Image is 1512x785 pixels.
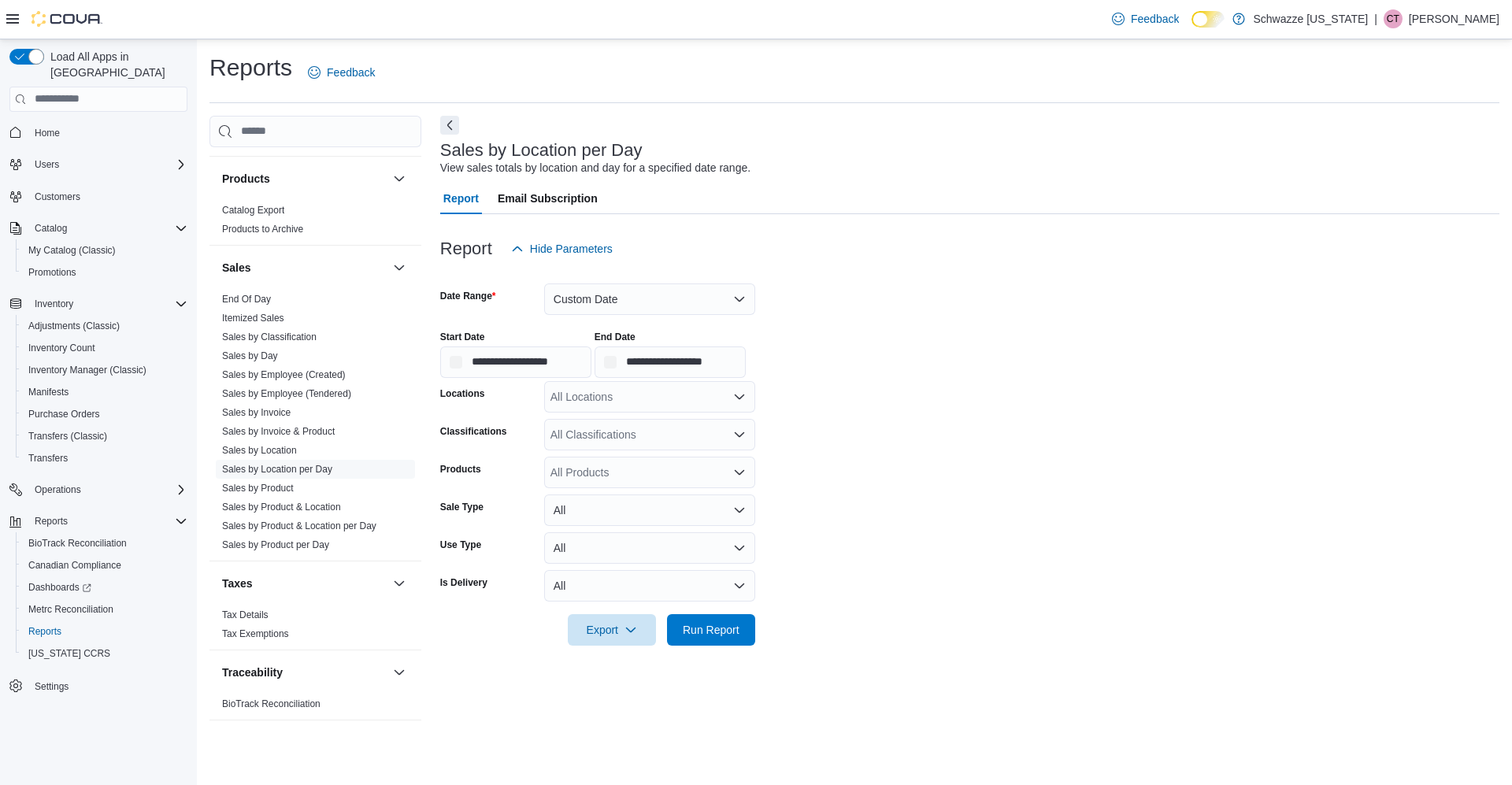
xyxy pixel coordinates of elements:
[222,369,346,380] a: Sales by Employee (Created)
[28,187,87,206] a: Customers
[3,510,194,532] button: Reports
[16,261,194,283] button: Promotions
[222,482,294,494] span: Sales by Product
[440,576,487,589] label: Is Delivery
[302,57,381,88] a: Feedback
[28,123,187,143] span: Home
[31,11,102,27] img: Cova
[222,502,341,513] a: Sales by Product & Location
[544,494,755,526] button: All
[22,317,187,335] span: Adjustments (Classic)
[222,501,341,513] span: Sales by Product & Location
[28,512,74,531] button: Reports
[222,698,321,710] span: BioTrack Reconciliation
[222,425,335,438] span: Sales by Invoice & Product
[222,483,294,494] a: Sales by Product
[28,219,187,238] span: Catalog
[222,387,351,400] span: Sales by Employee (Tendered)
[667,614,755,646] button: Run Report
[16,381,194,403] button: Manifests
[35,483,81,496] span: Operations
[222,665,283,680] h3: Traceability
[22,263,83,282] a: Promotions
[16,337,194,359] button: Inventory Count
[733,391,746,403] button: Open list of options
[1131,11,1179,27] span: Feedback
[1387,9,1399,28] span: CT
[222,350,278,362] span: Sales by Day
[222,520,376,531] a: Sales by Product & Location per Day
[222,294,271,305] a: End Of Day
[222,312,284,324] span: Itemized Sales
[22,383,75,402] a: Manifests
[440,539,481,551] label: Use Type
[22,317,126,335] a: Adjustments (Classic)
[22,534,187,553] span: BioTrack Reconciliation
[22,449,74,468] a: Transfers
[22,383,187,402] span: Manifests
[222,205,284,216] a: Catalog Export
[390,169,409,188] button: Products
[35,127,60,139] span: Home
[440,160,750,176] div: View sales totals by location and day for a specified date range.
[22,578,187,597] span: Dashboards
[28,408,100,420] span: Purchase Orders
[22,427,187,446] span: Transfers (Classic)
[544,570,755,602] button: All
[28,647,110,660] span: [US_STATE] CCRS
[16,576,194,598] a: Dashboards
[28,124,66,143] a: Home
[22,241,187,260] span: My Catalog (Classic)
[222,463,332,476] span: Sales by Location per Day
[595,346,746,378] input: Press the down key to open a popover containing a calendar.
[16,447,194,469] button: Transfers
[22,405,187,424] span: Purchase Orders
[1374,9,1377,28] p: |
[28,430,107,442] span: Transfers (Classic)
[222,539,329,550] a: Sales by Product per Day
[595,331,636,343] label: End Date
[1191,28,1192,28] span: Dark Mode
[222,609,269,620] a: Tax Details
[28,480,187,499] span: Operations
[390,663,409,682] button: Traceability
[440,116,459,135] button: Next
[683,622,739,638] span: Run Report
[28,559,121,572] span: Canadian Compliance
[222,223,303,235] span: Products to Archive
[222,313,284,324] a: Itemized Sales
[28,187,187,206] span: Customers
[3,185,194,208] button: Customers
[209,694,421,720] div: Traceability
[28,266,76,279] span: Promotions
[222,368,346,381] span: Sales by Employee (Created)
[222,331,317,343] a: Sales by Classification
[44,49,187,80] span: Load All Apps in [GEOGRAPHIC_DATA]
[209,201,421,245] div: Products
[35,680,69,693] span: Settings
[222,388,351,399] a: Sales by Employee (Tendered)
[28,155,187,174] span: Users
[28,452,68,465] span: Transfers
[35,298,73,310] span: Inventory
[222,260,387,276] button: Sales
[9,115,187,739] nav: Complex example
[28,676,187,695] span: Settings
[22,644,187,663] span: Washington CCRS
[28,677,75,696] a: Settings
[222,331,317,343] span: Sales by Classification
[16,425,194,447] button: Transfers (Classic)
[1409,9,1499,28] p: [PERSON_NAME]
[22,361,187,380] span: Inventory Manager (Classic)
[22,600,187,619] span: Metrc Reconciliation
[222,171,387,187] button: Products
[22,534,133,553] a: BioTrack Reconciliation
[3,217,194,239] button: Catalog
[222,260,251,276] h3: Sales
[222,426,335,437] a: Sales by Invoice & Product
[440,346,591,378] input: Press the down key to open a popover containing a calendar.
[22,556,128,575] a: Canadian Compliance
[222,350,278,361] a: Sales by Day
[3,479,194,501] button: Operations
